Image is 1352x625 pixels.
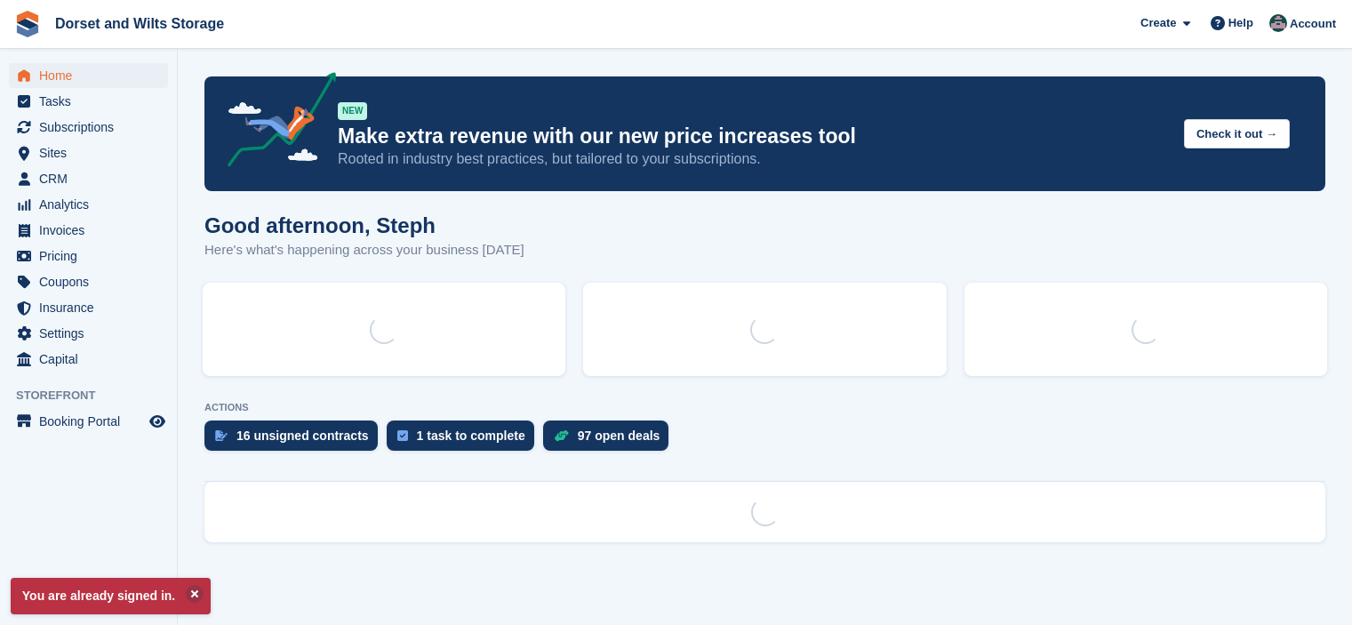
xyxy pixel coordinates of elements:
[9,63,168,88] a: menu
[417,429,525,443] div: 1 task to complete
[9,166,168,191] a: menu
[554,429,569,442] img: deal-1b604bf984904fb50ccaf53a9ad4b4a5d6e5aea283cecdc64d6e3604feb123c2.svg
[543,421,678,460] a: 97 open deals
[39,269,146,294] span: Coupons
[9,321,168,346] a: menu
[397,430,408,441] img: task-75834270c22a3079a89374b754ae025e5fb1db73e45f91037f5363f120a921f8.svg
[39,321,146,346] span: Settings
[9,295,168,320] a: menu
[578,429,660,443] div: 97 open deals
[9,347,168,372] a: menu
[1140,14,1176,32] span: Create
[1290,15,1336,33] span: Account
[9,89,168,114] a: menu
[9,269,168,294] a: menu
[204,213,524,237] h1: Good afternoon, Steph
[9,218,168,243] a: menu
[48,9,231,38] a: Dorset and Wilts Storage
[14,11,41,37] img: stora-icon-8386f47178a22dfd0bd8f6a31ec36ba5ce8667c1dd55bd0f319d3a0aa187defe.svg
[39,192,146,217] span: Analytics
[204,402,1325,413] p: ACTIONS
[39,115,146,140] span: Subscriptions
[39,244,146,268] span: Pricing
[204,421,387,460] a: 16 unsigned contracts
[1228,14,1253,32] span: Help
[387,421,543,460] a: 1 task to complete
[39,63,146,88] span: Home
[39,218,146,243] span: Invoices
[147,411,168,432] a: Preview store
[1269,14,1287,32] img: Steph Chick
[204,240,524,260] p: Here's what's happening across your business [DATE]
[338,102,367,120] div: NEW
[39,166,146,191] span: CRM
[215,430,228,441] img: contract_signature_icon-13c848040528278c33f63329250d36e43548de30e8caae1d1a13099fd9432cc5.svg
[212,72,337,173] img: price-adjustments-announcement-icon-8257ccfd72463d97f412b2fc003d46551f7dbcb40ab6d574587a9cd5c0d94...
[9,244,168,268] a: menu
[338,124,1170,149] p: Make extra revenue with our new price increases tool
[9,115,168,140] a: menu
[9,409,168,434] a: menu
[39,89,146,114] span: Tasks
[39,409,146,434] span: Booking Portal
[11,578,211,614] p: You are already signed in.
[16,387,177,405] span: Storefront
[39,295,146,320] span: Insurance
[338,149,1170,169] p: Rooted in industry best practices, but tailored to your subscriptions.
[1184,119,1290,148] button: Check it out →
[39,140,146,165] span: Sites
[236,429,369,443] div: 16 unsigned contracts
[39,347,146,372] span: Capital
[9,192,168,217] a: menu
[9,140,168,165] a: menu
